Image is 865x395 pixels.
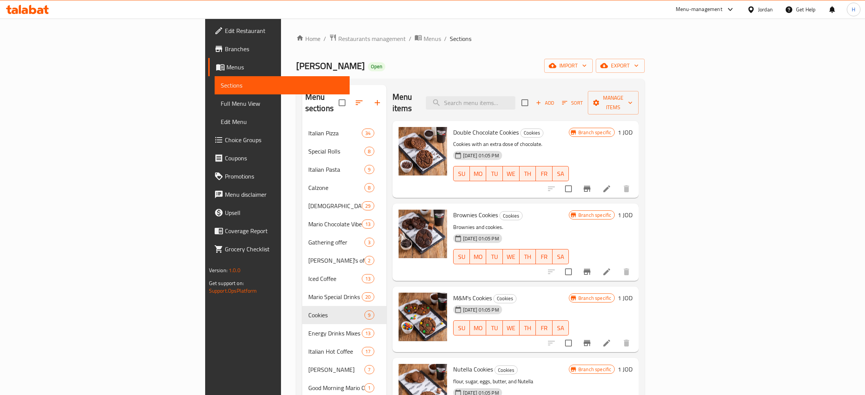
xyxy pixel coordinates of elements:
span: Nutella Cookies [453,364,493,375]
a: Restaurants management [329,34,406,44]
span: Menu disclaimer [225,190,344,199]
span: Branches [225,44,344,53]
span: [PERSON_NAME] [308,365,365,374]
span: TU [489,251,500,262]
span: Coverage Report [225,226,344,235]
button: FR [536,166,553,181]
span: Cookies [494,294,516,303]
span: Calzone [308,183,365,192]
div: Energy Drinks Mixes13 [302,324,386,342]
span: SU [457,251,467,262]
img: M&M's Cookies [399,293,447,341]
a: Edit menu item [602,339,611,348]
button: Branch-specific-item [578,180,596,198]
a: Edit menu item [602,267,611,276]
button: export [596,59,645,73]
h6: 1 JOD [618,364,633,375]
h2: Menu items [392,91,417,114]
button: TH [520,320,536,335]
div: Jordan [758,5,773,14]
button: WE [503,249,520,264]
span: [DEMOGRAPHIC_DATA] Manakeesh [308,201,362,210]
span: Select all sections [334,95,350,111]
span: Menus [424,34,441,43]
span: M&M's Cookies [453,292,492,304]
span: FR [539,323,549,334]
h6: 1 JOD [618,210,633,220]
span: Italian Pasta [308,165,365,174]
div: Mario Special Drinks [308,292,362,301]
span: TU [489,168,500,179]
a: Menu disclaimer [208,185,350,204]
span: Special Rolls [308,147,365,156]
div: Mario Chocolate Vibes13 [302,215,386,233]
button: SA [553,320,569,335]
span: Grocery Checklist [225,245,344,254]
span: Italian Hot Coffee [308,347,362,356]
li: / [444,34,447,43]
span: Cookies [308,310,365,320]
span: Italian Pizza [308,129,362,138]
a: Edit Restaurant [208,22,350,40]
span: 9 [365,312,374,319]
div: Cookies [495,365,518,375]
p: flour, sugar, eggs, butter, and Nutella [453,377,569,386]
input: search [426,96,515,110]
a: Promotions [208,167,350,185]
img: Brownies Cookies [399,210,447,258]
span: 17 [362,348,374,355]
span: WE [506,168,516,179]
div: Cookies [520,129,543,138]
span: Energy Drinks Mixes [308,329,362,338]
span: Cookies [500,212,522,220]
h6: 1 JOD [618,127,633,138]
a: Full Menu View [215,94,350,113]
span: 20 [362,293,374,301]
button: Add [533,97,557,109]
span: Sections [221,81,344,90]
span: TH [523,323,533,334]
button: SA [553,249,569,264]
button: SU [453,166,470,181]
span: Edit Restaurant [225,26,344,35]
span: [DATE] 01:05 PM [460,306,502,313]
span: 8 [365,148,374,155]
h6: 1 JOD [618,293,633,303]
div: items [362,201,374,210]
div: Menu-management [676,5,722,14]
a: Grocery Checklist [208,240,350,258]
div: [PERSON_NAME]'s offers2 [302,251,386,270]
div: items [364,147,374,156]
span: Sort [562,99,583,107]
div: items [362,129,374,138]
div: Gathering offer3 [302,233,386,251]
span: Select section [517,95,533,111]
span: Brownies Cookies [453,209,498,221]
span: WE [506,251,516,262]
button: WE [503,166,520,181]
div: Cookies9 [302,306,386,324]
span: [DATE] 01:05 PM [460,235,502,242]
div: items [362,274,374,283]
span: SU [457,323,467,334]
span: Mario Chocolate Vibes [308,219,362,229]
span: export [602,61,639,71]
div: Good Morning Mario Offer [308,383,365,392]
span: Select to update [560,264,576,280]
button: TU [486,166,503,181]
span: Choice Groups [225,135,344,144]
span: [PERSON_NAME] [296,57,365,74]
div: Mario Special Drinks20 [302,288,386,306]
div: Iced Coffee13 [302,270,386,288]
a: Edit Menu [215,113,350,131]
button: MO [470,249,487,264]
span: TU [489,323,500,334]
span: Sections [450,34,471,43]
div: Italian Hot Coffee17 [302,342,386,361]
span: Menus [226,63,344,72]
button: SU [453,249,470,264]
button: import [544,59,593,73]
span: 13 [362,275,374,282]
